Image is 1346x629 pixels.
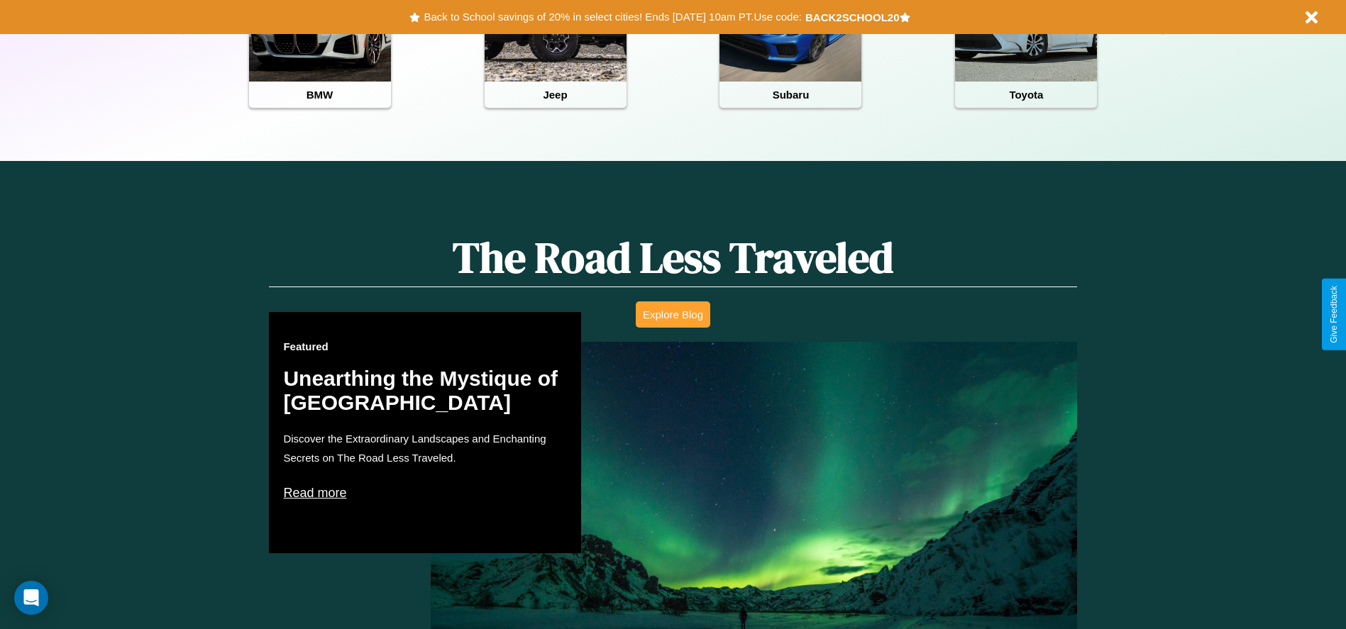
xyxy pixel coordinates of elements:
h2: Unearthing the Mystique of [GEOGRAPHIC_DATA] [283,367,567,415]
h1: The Road Less Traveled [269,228,1076,287]
h3: Featured [283,340,567,352]
div: Open Intercom Messenger [14,581,48,615]
button: Back to School savings of 20% in select cities! Ends [DATE] 10am PT.Use code: [420,7,805,27]
h4: BMW [249,82,391,108]
h4: Toyota [955,82,1097,108]
h4: Subaru [719,82,861,108]
button: Explore Blog [636,301,710,328]
p: Read more [283,482,567,504]
b: BACK2SCHOOL20 [805,11,900,23]
h4: Jeep [485,82,627,108]
p: Discover the Extraordinary Landscapes and Enchanting Secrets on The Road Less Traveled. [283,429,567,467]
div: Give Feedback [1329,286,1339,343]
